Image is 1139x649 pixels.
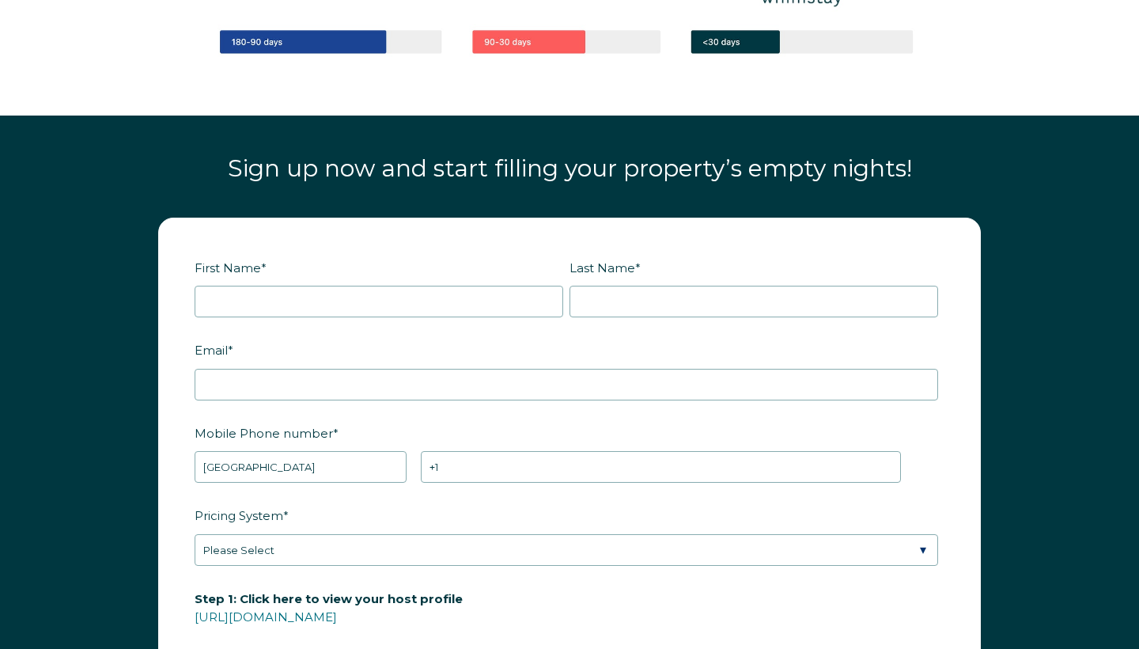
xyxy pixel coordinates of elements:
[195,609,337,624] a: [URL][DOMAIN_NAME]
[195,421,333,446] span: Mobile Phone number
[569,256,635,280] span: Last Name
[195,586,463,611] span: Step 1: Click here to view your host profile
[195,503,283,528] span: Pricing System
[195,338,228,362] span: Email
[228,154,912,183] span: Sign up now and start filling your property’s empty nights!
[195,256,261,280] span: First Name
